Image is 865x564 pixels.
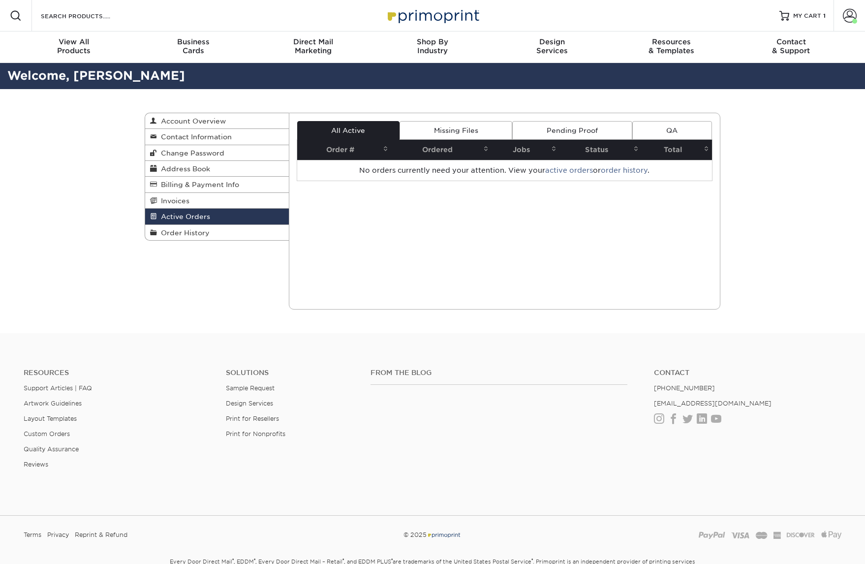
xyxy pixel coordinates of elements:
[383,5,482,26] img: Primoprint
[157,165,210,173] span: Address Book
[232,558,234,563] sup: ®
[371,369,627,377] h4: From the Blog
[226,369,356,377] h4: Solutions
[134,37,253,55] div: Cards
[731,37,851,46] span: Contact
[226,400,273,407] a: Design Services
[391,558,393,563] sup: ®
[373,37,493,46] span: Shop By
[24,369,211,377] h4: Resources
[391,140,492,160] th: Ordered
[253,31,373,63] a: Direct MailMarketing
[24,445,79,453] a: Quality Assurance
[145,161,289,177] a: Address Book
[559,140,642,160] th: Status
[612,37,731,46] span: Resources
[145,193,289,209] a: Invoices
[297,140,391,160] th: Order #
[134,31,253,63] a: BusinessCards
[14,31,134,63] a: View AllProducts
[157,181,239,188] span: Billing & Payment Info
[226,384,275,392] a: Sample Request
[157,197,189,205] span: Invoices
[145,177,289,192] a: Billing & Payment Info
[145,209,289,224] a: Active Orders
[24,400,82,407] a: Artwork Guidelines
[654,400,772,407] a: [EMAIL_ADDRESS][DOMAIN_NAME]
[157,133,232,141] span: Contact Information
[632,121,712,140] a: QA
[400,121,512,140] a: Missing Files
[492,37,612,46] span: Design
[373,37,493,55] div: Industry
[157,117,226,125] span: Account Overview
[297,121,400,140] a: All Active
[145,145,289,161] a: Change Password
[612,37,731,55] div: & Templates
[24,384,92,392] a: Support Articles | FAQ
[254,558,255,563] sup: ®
[297,160,712,181] td: No orders currently need your attention. View your or .
[14,37,134,55] div: Products
[531,558,533,563] sup: ®
[253,37,373,55] div: Marketing
[134,37,253,46] span: Business
[823,12,826,19] span: 1
[75,528,127,542] a: Reprint & Refund
[492,31,612,63] a: DesignServices
[512,121,632,140] a: Pending Proof
[14,37,134,46] span: View All
[157,213,210,220] span: Active Orders
[492,37,612,55] div: Services
[226,415,279,422] a: Print for Resellers
[612,31,731,63] a: Resources& Templates
[47,528,69,542] a: Privacy
[793,12,821,20] span: MY CART
[253,37,373,46] span: Direct Mail
[642,140,712,160] th: Total
[24,415,77,422] a: Layout Templates
[342,558,344,563] sup: ®
[492,140,559,160] th: Jobs
[294,528,571,542] div: © 2025
[145,129,289,145] a: Contact Information
[24,430,70,438] a: Custom Orders
[157,149,224,157] span: Change Password
[601,166,648,174] a: order history
[731,37,851,55] div: & Support
[654,384,715,392] a: [PHONE_NUMBER]
[545,166,593,174] a: active orders
[40,10,136,22] input: SEARCH PRODUCTS.....
[731,31,851,63] a: Contact& Support
[24,528,41,542] a: Terms
[24,461,48,468] a: Reviews
[373,31,493,63] a: Shop ByIndustry
[226,430,285,438] a: Print for Nonprofits
[157,229,210,237] span: Order History
[145,113,289,129] a: Account Overview
[654,369,841,377] a: Contact
[145,225,289,240] a: Order History
[427,531,461,538] img: Primoprint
